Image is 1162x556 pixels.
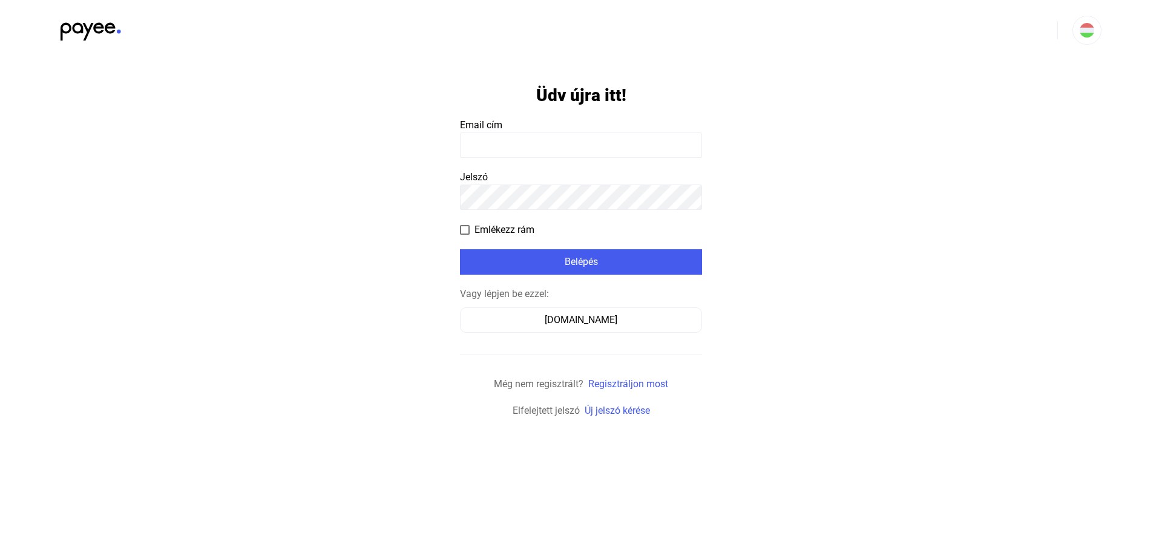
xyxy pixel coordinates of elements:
[513,405,580,416] span: Elfelejtett jelszó
[460,171,488,183] span: Jelszó
[460,314,702,325] a: [DOMAIN_NAME]
[588,378,668,390] a: Regisztráljon most
[460,119,502,131] span: Email cím
[460,249,702,275] button: Belépés
[464,255,698,269] div: Belépés
[460,287,702,301] div: Vagy lépjen be ezzel:
[61,16,121,41] img: black-payee-blue-dot.svg
[474,223,534,237] span: Emlékezz rám
[464,313,698,327] div: [DOMAIN_NAME]
[1072,16,1101,45] button: HU
[460,307,702,333] button: [DOMAIN_NAME]
[494,378,583,390] span: Még nem regisztrált?
[1080,23,1094,38] img: HU
[536,85,626,106] h1: Üdv újra itt!
[585,405,650,416] a: Új jelszó kérése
